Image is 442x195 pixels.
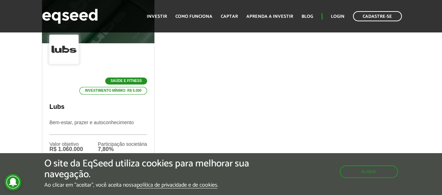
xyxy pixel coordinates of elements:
button: Aceitar [340,165,398,178]
a: Investir [147,14,167,19]
div: Valor objetivo [49,142,83,147]
p: Lubs [49,103,147,111]
p: Investimento mínimo: R$ 5.000 [79,87,147,95]
a: Cadastre-se [353,11,402,21]
a: Aprenda a investir [246,14,293,19]
a: Blog [302,14,313,19]
img: EqSeed [42,7,98,25]
div: 7,80% [98,147,147,152]
a: política de privacidade e de cookies [137,182,217,188]
h5: O site da EqSeed utiliza cookies para melhorar sua navegação. [44,158,256,180]
p: Saúde e Fitness [105,77,147,84]
div: Participação societária [98,142,147,147]
a: Captar [221,14,238,19]
a: Como funciona [175,14,212,19]
a: Login [331,14,345,19]
div: R$ 1.060.000 [49,147,83,152]
p: Bem-estar, prazer e autoconhecimento [49,120,147,135]
p: Ao clicar em "aceitar", você aceita nossa . [44,182,256,188]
